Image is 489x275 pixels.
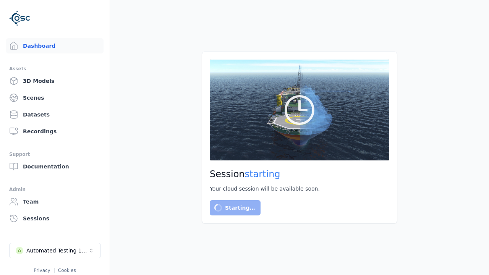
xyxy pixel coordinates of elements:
[9,185,100,194] div: Admin
[6,73,104,89] a: 3D Models
[210,200,261,215] button: Starting…
[6,194,104,209] a: Team
[9,64,100,73] div: Assets
[6,124,104,139] a: Recordings
[34,268,50,273] a: Privacy
[9,243,101,258] button: Select a workspace
[16,247,23,254] div: A
[53,268,55,273] span: |
[58,268,76,273] a: Cookies
[245,169,280,180] span: starting
[6,107,104,122] a: Datasets
[6,90,104,105] a: Scenes
[6,159,104,174] a: Documentation
[9,150,100,159] div: Support
[26,247,88,254] div: Automated Testing 1 - Playwright
[6,38,104,53] a: Dashboard
[210,168,389,180] h2: Session
[210,185,389,192] div: Your cloud session will be available soon.
[6,211,104,226] a: Sessions
[9,8,31,29] img: Logo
